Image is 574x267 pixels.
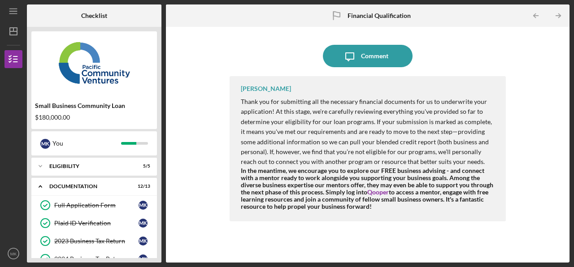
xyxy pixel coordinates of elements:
div: Eligibility [49,164,128,169]
div: M K [139,201,148,210]
div: 2024 Business Tax Return [54,255,139,263]
div: Documentation [49,184,128,189]
strong: In the meantime, we encourage you to explore our FREE business advising - and connect with a ment... [241,167,493,210]
img: Product logo [31,36,157,90]
div: M K [139,237,148,245]
a: Qooper [367,188,389,196]
a: 2023 Business Tax ReturnMK [36,232,152,250]
div: Small Business Community Loan [35,102,153,109]
div: 12 / 13 [134,184,150,189]
b: Checklist [81,12,107,19]
div: Full Application Form [54,202,139,209]
div: $180,000.00 [35,114,153,121]
a: Plaid ID VerificationMK [36,214,152,232]
div: M K [139,219,148,228]
div: M K [139,254,148,263]
b: Financial Qualification [348,12,411,19]
div: 2023 Business Tax Return [54,237,139,245]
p: Thank you for submitting all the necessary financial documents for us to underwrite your applicat... [241,97,497,167]
div: 5 / 5 [134,164,150,169]
div: Comment [361,45,388,67]
div: You [52,136,121,151]
text: MK [10,251,17,256]
div: M K [40,139,50,149]
div: [PERSON_NAME] [241,85,291,92]
div: Plaid ID Verification [54,220,139,227]
a: Full Application FormMK [36,196,152,214]
button: MK [4,245,22,263]
button: Comment [323,45,413,67]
